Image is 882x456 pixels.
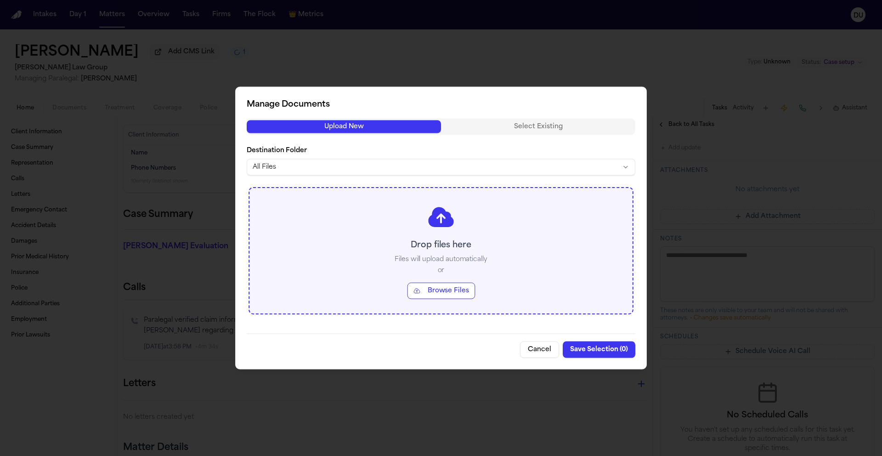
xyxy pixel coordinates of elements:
label: Destination Folder [247,146,635,155]
h2: Manage Documents [247,98,635,111]
button: Upload New [247,120,441,133]
button: Browse Files [407,283,475,299]
p: Drop files here [411,239,471,252]
p: Files will upload automatically [395,255,487,264]
button: Cancel [520,342,559,358]
button: Save Selection (0) [563,342,635,358]
button: Select Existing [441,120,635,133]
p: or [438,266,445,275]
